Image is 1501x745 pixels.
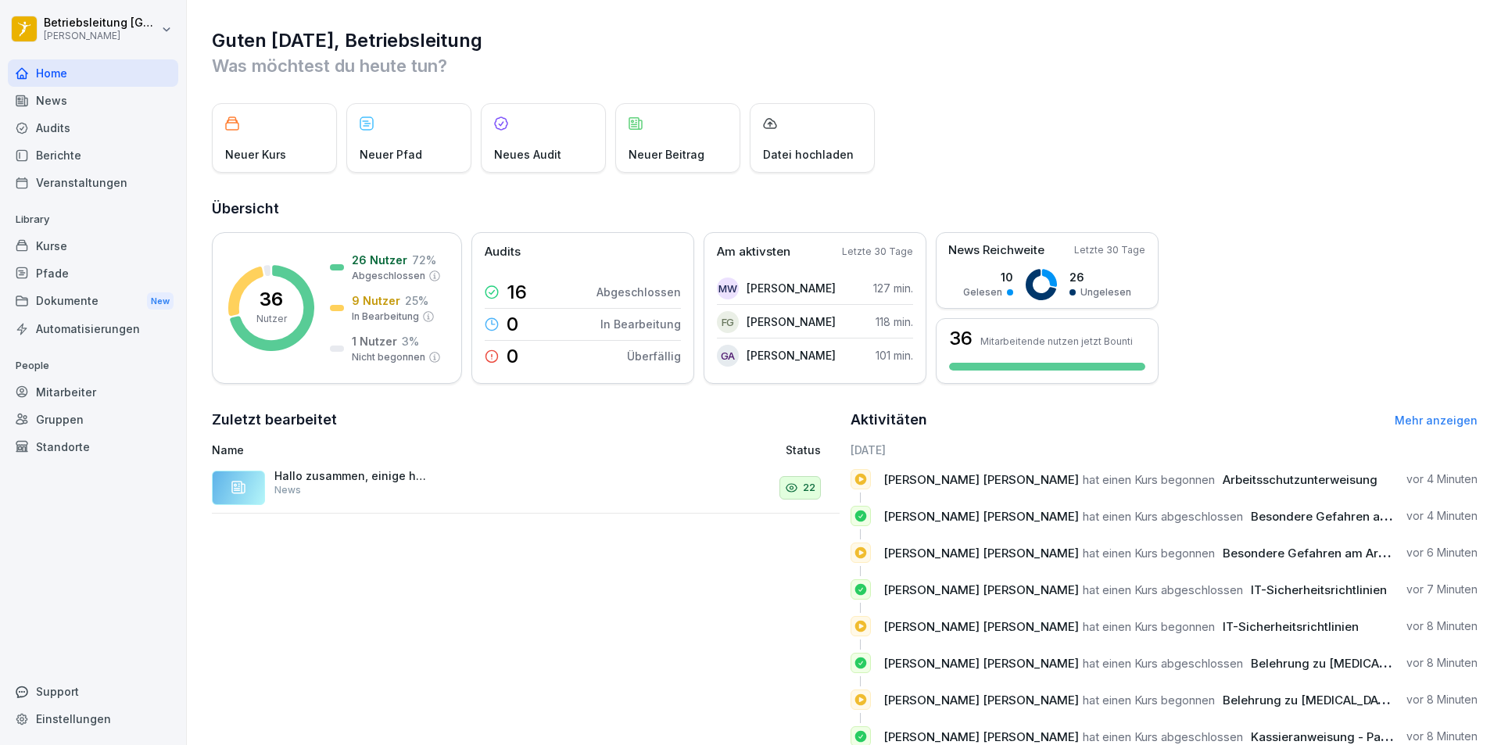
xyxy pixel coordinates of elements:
[747,280,836,296] p: [PERSON_NAME]
[8,232,178,260] div: Kurse
[717,243,790,261] p: Am aktivsten
[842,245,913,259] p: Letzte 30 Tage
[883,656,1079,671] span: [PERSON_NAME] [PERSON_NAME]
[274,469,431,483] p: Hallo zusammen, einige haben leider noch nicht alle Kurse abgeschlossen. Bitte holt dies bis zum ...
[360,146,422,163] p: Neuer Pfad
[876,313,913,330] p: 118 min.
[747,347,836,364] p: [PERSON_NAME]
[402,333,419,349] p: 3 %
[485,243,521,261] p: Audits
[212,28,1478,53] h1: Guten [DATE], Betriebsleitung
[883,619,1079,634] span: [PERSON_NAME] [PERSON_NAME]
[873,280,913,296] p: 127 min.
[352,350,425,364] p: Nicht begonnen
[8,87,178,114] a: News
[44,16,158,30] p: Betriebsleitung [GEOGRAPHIC_DATA]
[212,463,840,514] a: Hallo zusammen, einige haben leider noch nicht alle Kurse abgeschlossen. Bitte holt dies bis zum ...
[147,292,174,310] div: New
[883,546,1079,561] span: [PERSON_NAME] [PERSON_NAME]
[8,705,178,732] a: Einstellungen
[1406,618,1478,634] p: vor 8 Minuten
[507,315,518,334] p: 0
[507,347,518,366] p: 0
[629,146,704,163] p: Neuer Beitrag
[1083,619,1215,634] span: hat einen Kurs begonnen
[851,409,927,431] h2: Aktivitäten
[883,509,1079,524] span: [PERSON_NAME] [PERSON_NAME]
[8,353,178,378] p: People
[1406,729,1478,744] p: vor 8 Minuten
[352,333,397,349] p: 1 Nutzer
[963,285,1002,299] p: Gelesen
[883,472,1079,487] span: [PERSON_NAME] [PERSON_NAME]
[717,311,739,333] div: FG
[8,315,178,342] a: Automatisierungen
[1074,243,1145,257] p: Letzte 30 Tage
[256,312,287,326] p: Nutzer
[44,30,158,41] p: [PERSON_NAME]
[963,269,1013,285] p: 10
[352,269,425,283] p: Abgeschlossen
[851,442,1478,458] h6: [DATE]
[8,114,178,141] a: Audits
[763,146,854,163] p: Datei hochladen
[1251,509,1461,524] span: Besondere Gefahren am Arbeitsplatz
[212,409,840,431] h2: Zuletzt bearbeitet
[949,329,973,348] h3: 36
[8,378,178,406] a: Mitarbeiter
[405,292,428,309] p: 25 %
[803,480,815,496] p: 22
[8,406,178,433] a: Gruppen
[1406,545,1478,561] p: vor 6 Minuten
[212,442,605,458] p: Name
[1406,508,1478,524] p: vor 4 Minuten
[260,290,283,309] p: 36
[1083,472,1215,487] span: hat einen Kurs begonnen
[8,678,178,705] div: Support
[876,347,913,364] p: 101 min.
[1251,582,1387,597] span: IT-Sicherheitsrichtlinien
[1080,285,1131,299] p: Ungelesen
[1083,729,1243,744] span: hat einen Kurs abgeschlossen
[1223,472,1377,487] span: Arbeitsschutzunterweisung
[1083,582,1243,597] span: hat einen Kurs abgeschlossen
[412,252,436,268] p: 72 %
[747,313,836,330] p: [PERSON_NAME]
[883,693,1079,707] span: [PERSON_NAME] [PERSON_NAME]
[8,59,178,87] a: Home
[883,729,1079,744] span: [PERSON_NAME] [PERSON_NAME]
[1406,582,1478,597] p: vor 7 Minuten
[1406,692,1478,707] p: vor 8 Minuten
[8,169,178,196] a: Veranstaltungen
[1083,546,1215,561] span: hat einen Kurs begonnen
[1083,693,1215,707] span: hat einen Kurs begonnen
[8,260,178,287] a: Pfade
[600,316,681,332] p: In Bearbeitung
[494,146,561,163] p: Neues Audit
[717,345,739,367] div: GA
[352,310,419,324] p: In Bearbeitung
[8,207,178,232] p: Library
[212,198,1478,220] h2: Übersicht
[274,483,301,497] p: News
[1083,656,1243,671] span: hat einen Kurs abgeschlossen
[948,242,1044,260] p: News Reichweite
[212,53,1478,78] p: Was möchtest du heute tun?
[1083,509,1243,524] span: hat einen Kurs abgeschlossen
[8,433,178,460] a: Standorte
[8,141,178,169] a: Berichte
[8,287,178,316] div: Dokumente
[352,292,400,309] p: 9 Nutzer
[627,348,681,364] p: Überfällig
[225,146,286,163] p: Neuer Kurs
